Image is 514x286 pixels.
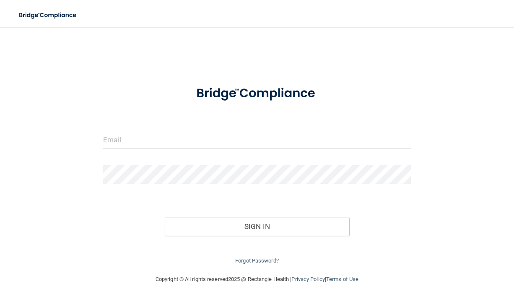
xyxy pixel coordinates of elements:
a: Terms of Use [326,276,358,282]
img: bridge_compliance_login_screen.278c3ca4.svg [13,7,84,24]
a: Privacy Policy [291,276,324,282]
a: Forgot Password? [235,257,279,264]
input: Email [103,130,410,149]
img: bridge_compliance_login_screen.278c3ca4.svg [183,77,331,110]
button: Sign In [165,217,349,236]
